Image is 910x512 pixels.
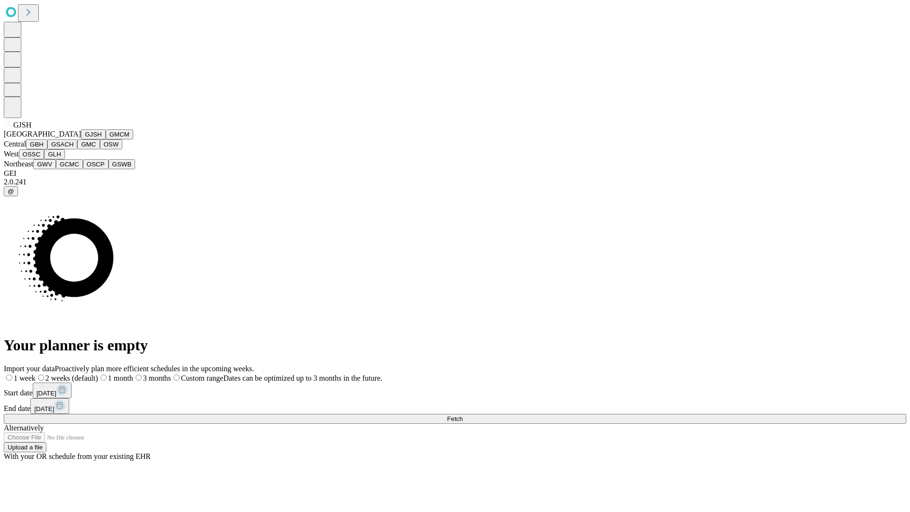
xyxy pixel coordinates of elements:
button: Upload a file [4,442,46,452]
button: GSACH [47,139,77,149]
button: GMCM [106,129,133,139]
button: GJSH [81,129,106,139]
span: With your OR schedule from your existing EHR [4,452,151,460]
input: 1 week [6,375,12,381]
span: Proactively plan more efficient schedules in the upcoming weeks. [55,365,254,373]
button: @ [4,186,18,196]
span: 3 months [143,374,171,382]
span: Central [4,140,26,148]
button: GWV [33,159,56,169]
button: Fetch [4,414,906,424]
div: End date [4,398,906,414]
span: GJSH [13,121,31,129]
button: GCMC [56,159,83,169]
span: Northeast [4,160,33,168]
div: 2.0.241 [4,178,906,186]
input: 1 month [100,375,107,381]
span: Fetch [447,415,463,422]
span: [DATE] [34,405,54,412]
button: GLH [44,149,64,159]
span: @ [8,188,14,195]
button: OSW [100,139,123,149]
span: [DATE] [36,390,56,397]
button: GSWB [109,159,136,169]
span: Import your data [4,365,55,373]
span: Custom range [181,374,223,382]
button: GBH [26,139,47,149]
div: Start date [4,383,906,398]
span: West [4,150,19,158]
span: [GEOGRAPHIC_DATA] [4,130,81,138]
span: 1 month [108,374,133,382]
input: 2 weeks (default) [38,375,44,381]
input: Custom rangeDates can be optimized up to 3 months in the future. [173,375,180,381]
span: Dates can be optimized up to 3 months in the future. [223,374,382,382]
div: GEI [4,169,906,178]
button: GMC [77,139,100,149]
button: [DATE] [30,398,69,414]
span: 2 weeks (default) [45,374,98,382]
span: Alternatively [4,424,44,432]
input: 3 months [136,375,142,381]
button: [DATE] [33,383,72,398]
h1: Your planner is empty [4,337,906,354]
button: OSSC [19,149,45,159]
button: OSCP [83,159,109,169]
span: 1 week [14,374,36,382]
